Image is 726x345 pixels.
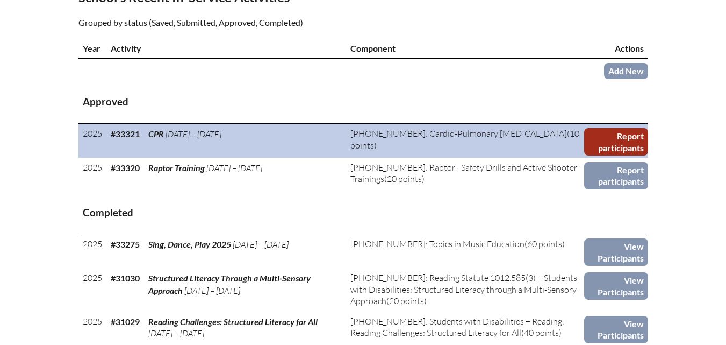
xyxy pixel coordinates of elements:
[166,129,221,139] span: [DATE] – [DATE]
[78,38,106,59] th: Year
[584,238,648,266] a: View Participants
[148,328,204,339] span: [DATE] – [DATE]
[604,63,648,79] a: Add New
[350,272,577,306] span: [PHONE_NUMBER]: Reading Statute 1012.585(3) + Students with Disabilities: Structured Literacy thr...
[106,38,346,59] th: Activity
[78,234,106,268] td: 2025
[346,234,584,268] td: (60 points)
[206,163,262,173] span: [DATE] – [DATE]
[346,38,584,59] th: Component
[111,129,140,139] b: #33321
[148,129,164,139] span: CPR
[184,285,240,296] span: [DATE] – [DATE]
[83,95,644,109] h3: Approved
[78,268,106,311] td: 2025
[346,124,584,158] td: (10 points)
[148,273,311,295] span: Structured Literacy Through a Multi-Sensory Approach
[78,158,106,192] td: 2025
[350,128,567,139] span: [PHONE_NUMBER]: Cardio-Pulmonary [MEDICAL_DATA]
[148,239,231,249] span: Sing, Dance, Play 2025
[346,268,584,311] td: (20 points)
[78,124,106,158] td: 2025
[350,238,524,249] span: [PHONE_NUMBER]: Topics in Music Education
[83,206,644,220] h3: Completed
[111,273,140,283] b: #31030
[346,158,584,192] td: (20 points)
[584,316,648,343] a: View Participants
[233,239,289,250] span: [DATE] – [DATE]
[78,16,457,30] p: Grouped by status (Saved, Submitted, Approved, Completed)
[584,38,648,59] th: Actions
[111,316,140,327] b: #31029
[350,316,564,338] span: [PHONE_NUMBER]: Students with Disabilities + Reading: Reading Challenges: Structured Literacy for...
[350,162,577,184] span: [PHONE_NUMBER]: Raptor - Safety Drills and Active Shooter Trainings
[111,239,140,249] b: #33275
[111,163,140,173] b: #33320
[584,128,648,156] a: Report participants
[148,163,205,173] span: Raptor Training
[584,162,648,189] a: Report participants
[584,272,648,300] a: View Participants
[148,316,318,327] span: Reading Challenges: Structured Literacy for All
